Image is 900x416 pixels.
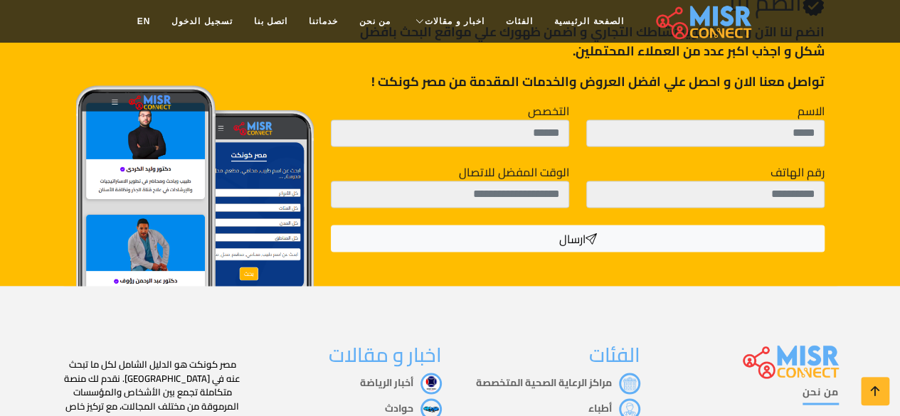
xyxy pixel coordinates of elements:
[76,85,314,308] img: Join Misr Connect
[459,343,640,367] h3: الفئات
[401,8,495,35] a: اخبار و مقالات
[771,164,825,181] label: رقم الهاتف
[331,72,824,91] p: تواصل معنا الان و احصل علي افضل العروض والخدمات المقدمة من مصر كونكت !
[349,8,401,35] a: من نحن
[476,373,640,391] a: مراكز الرعاية الصحية المتخصصة
[495,8,544,35] a: الفئات
[798,102,825,119] label: الاسم
[803,384,839,405] a: من نحن
[331,22,824,60] p: انضم لنا اﻵن و ابدأ بتطوير نشاطك التجاري و اضمن ظهورك علي مواقع البحث بافضل شكل و اجذب اكبر عدد م...
[161,8,243,35] a: تسجيل الدخول
[360,373,442,391] a: أخبار الرياضة
[243,8,298,35] a: اتصل بنا
[528,102,569,119] label: التخصص
[743,343,838,378] img: main.misr_connect
[331,225,824,252] button: ارسال
[656,4,751,39] img: main.misr_connect
[298,8,349,35] a: خدماتنا
[619,373,640,394] img: مراكز الرعاية الصحية المتخصصة
[260,343,442,367] h3: اخبار و مقالات
[459,164,569,181] label: الوقت المفضل للاتصال
[544,8,634,35] a: الصفحة الرئيسية
[420,373,442,394] img: أخبار الرياضة
[425,15,485,28] span: اخبار و مقالات
[127,8,162,35] a: EN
